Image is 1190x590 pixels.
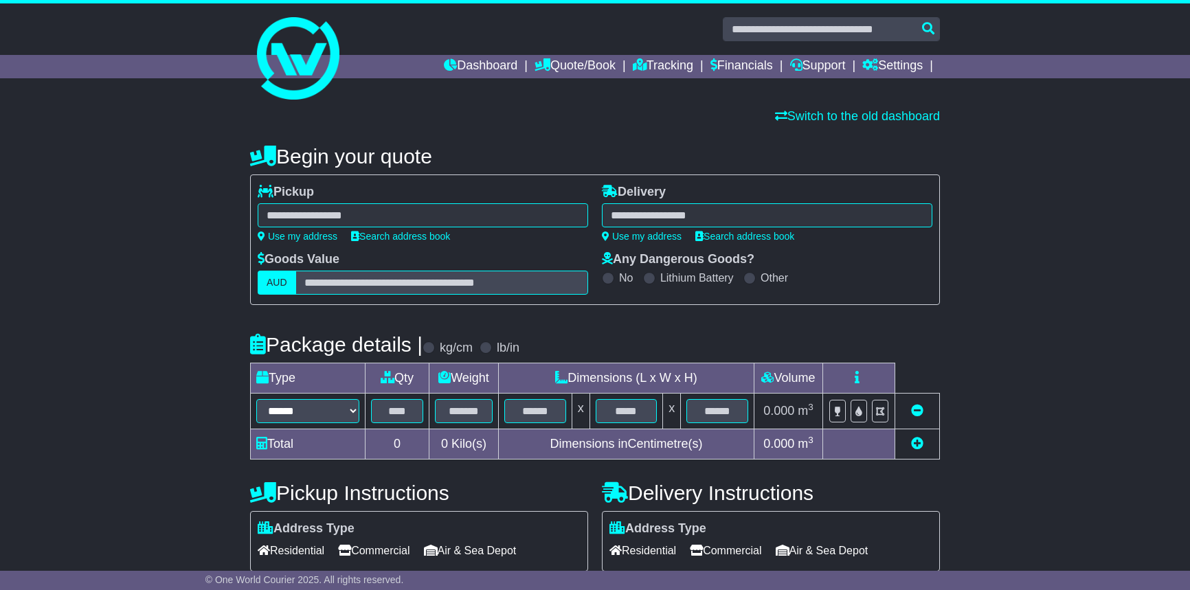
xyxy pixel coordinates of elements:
td: Qty [366,363,429,394]
span: 0.000 [763,404,794,418]
td: Kilo(s) [429,429,499,459]
h4: Begin your quote [250,145,940,168]
td: Volume [754,363,822,394]
a: Quote/Book [535,55,616,78]
sup: 3 [808,402,813,412]
h4: Delivery Instructions [602,481,940,504]
sup: 3 [808,435,813,445]
td: Weight [429,363,499,394]
a: Settings [862,55,923,78]
label: Delivery [602,185,666,200]
td: Type [251,363,366,394]
td: x [572,394,590,429]
label: Address Type [258,521,355,536]
h4: Package details | [250,333,423,356]
label: Pickup [258,185,314,200]
a: Switch to the old dashboard [775,109,940,123]
a: Search address book [695,231,794,242]
span: m [798,404,813,418]
a: Use my address [602,231,682,242]
label: Any Dangerous Goods? [602,252,754,267]
label: Lithium Battery [660,271,734,284]
span: Commercial [338,540,409,561]
span: m [798,437,813,451]
a: Search address book [351,231,450,242]
a: Add new item [911,437,923,451]
a: Remove this item [911,404,923,418]
a: Support [790,55,846,78]
span: Commercial [690,540,761,561]
td: 0 [366,429,429,459]
span: © One World Courier 2025. All rights reserved. [205,574,404,585]
td: Dimensions (L x W x H) [498,363,754,394]
a: Tracking [633,55,693,78]
td: Dimensions in Centimetre(s) [498,429,754,459]
span: Air & Sea Depot [424,540,517,561]
td: Total [251,429,366,459]
span: 0.000 [763,437,794,451]
a: Use my address [258,231,337,242]
a: Financials [710,55,773,78]
span: 0 [441,437,448,451]
td: x [663,394,681,429]
h4: Pickup Instructions [250,481,588,504]
label: AUD [258,271,296,295]
label: Address Type [609,521,706,536]
span: Air & Sea Depot [776,540,868,561]
label: lb/in [497,341,519,356]
label: Other [761,271,788,284]
span: Residential [609,540,676,561]
label: Goods Value [258,252,339,267]
label: kg/cm [440,341,473,356]
a: Dashboard [444,55,517,78]
span: Residential [258,540,324,561]
label: No [619,271,633,284]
